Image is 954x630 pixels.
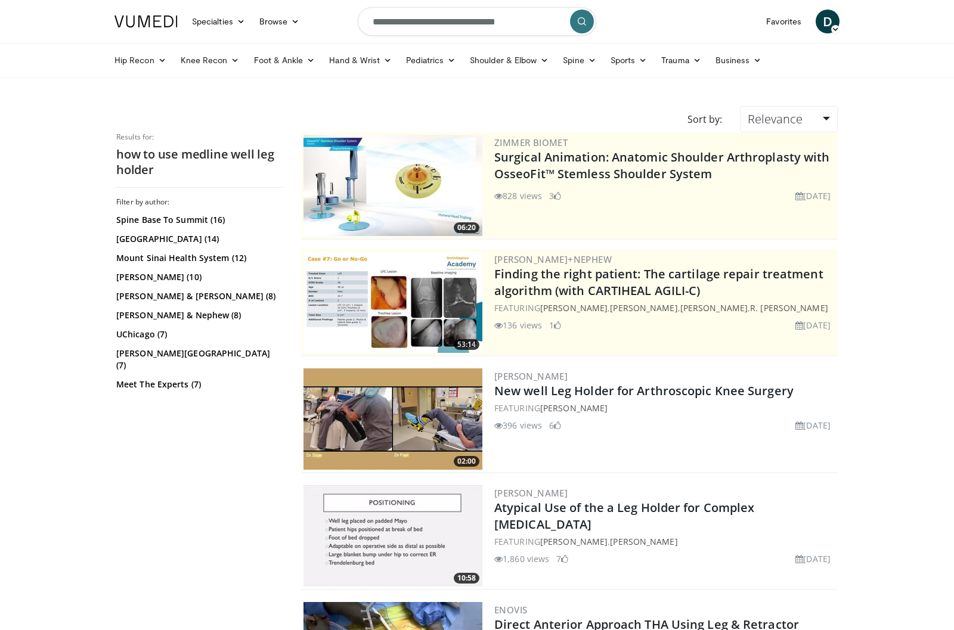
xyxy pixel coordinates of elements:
span: Relevance [748,111,803,127]
li: [DATE] [795,190,831,202]
a: New well Leg Holder for Arthroscopic Knee Surgery [494,383,794,399]
img: e783355b-f88d-40a6-ba01-b3ddb3fe5b22.300x170_q85_crop-smart_upscale.jpg [303,368,482,470]
li: 136 views [494,319,542,331]
a: Browse [252,10,307,33]
input: Search topics, interventions [358,7,596,36]
a: Shoulder & Elbow [463,48,556,72]
a: 10:58 [303,485,482,586]
a: Atypical Use of the a Leg Holder for Complex [MEDICAL_DATA] [494,499,754,532]
a: 06:20 [303,135,482,236]
div: FEATURING , [494,535,835,548]
a: 53:14 [303,252,482,353]
a: Trauma [654,48,708,72]
li: 1 [549,319,561,331]
li: 7 [556,553,568,565]
a: Surgical Animation: Anatomic Shoulder Arthroplasty with OsseoFit™ Stemless Shoulder System [494,149,830,182]
a: [PERSON_NAME] [540,402,608,414]
a: Spine Base To Summit (16) [116,214,280,226]
a: 02:00 [303,368,482,470]
a: Hand & Wrist [322,48,399,72]
li: 828 views [494,190,542,202]
li: 6 [549,419,561,432]
li: [DATE] [795,553,831,565]
span: 06:20 [454,222,479,233]
span: 53:14 [454,339,479,350]
a: Finding the right patient: The cartilage repair treatment algorithm (with CARTIHEAL AGILI-C) [494,266,823,299]
a: Enovis [494,604,527,616]
a: Specialties [185,10,252,33]
div: Sort by: [679,106,731,132]
a: [PERSON_NAME][GEOGRAPHIC_DATA] (7) [116,347,280,371]
li: [DATE] [795,319,831,331]
a: Favorites [759,10,809,33]
div: FEATURING , , , [494,302,835,314]
a: [PERSON_NAME] [680,302,748,314]
li: 396 views [494,419,542,432]
img: VuMedi Logo [114,15,178,27]
a: Foot & Ankle [247,48,323,72]
img: 84e7f812-2061-4fff-86f6-cdff29f66ef4.300x170_q85_crop-smart_upscale.jpg [303,135,482,236]
img: 2894c166-06ea-43da-b75e-3312627dae3b.300x170_q85_crop-smart_upscale.jpg [303,252,482,353]
img: d886311c-9a23-4290-9f9f-a462648381a3.300x170_q85_crop-smart_upscale.jpg [303,485,482,586]
a: [PERSON_NAME] [540,302,608,314]
li: 3 [549,190,561,202]
a: [PERSON_NAME] (10) [116,271,280,283]
a: Spine [556,48,603,72]
li: [DATE] [795,419,831,432]
a: [PERSON_NAME] [494,370,568,382]
a: [PERSON_NAME]+Nephew [494,253,612,265]
a: [PERSON_NAME] [610,536,677,547]
p: Results for: [116,132,283,142]
a: [PERSON_NAME] [494,487,568,499]
h2: how to use medline well leg holder [116,147,283,178]
a: Knee Recon [174,48,247,72]
a: Relevance [740,106,838,132]
div: FEATURING [494,402,835,414]
a: Hip Recon [107,48,174,72]
a: Sports [603,48,655,72]
h3: Filter by author: [116,197,283,207]
a: D [816,10,840,33]
a: UChicago (7) [116,328,280,340]
a: [PERSON_NAME] & [PERSON_NAME] (8) [116,290,280,302]
a: Pediatrics [399,48,463,72]
a: [PERSON_NAME] [540,536,608,547]
span: 02:00 [454,456,479,467]
span: 10:58 [454,573,479,584]
a: [PERSON_NAME] [610,302,677,314]
a: R. [PERSON_NAME] [750,302,828,314]
a: Zimmer Biomet [494,136,568,148]
a: Meet The Experts (7) [116,378,280,390]
a: Business [708,48,769,72]
a: [GEOGRAPHIC_DATA] (14) [116,233,280,245]
li: 1,860 views [494,553,549,565]
a: [PERSON_NAME] & Nephew (8) [116,309,280,321]
a: Mount Sinai Health System (12) [116,252,280,264]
